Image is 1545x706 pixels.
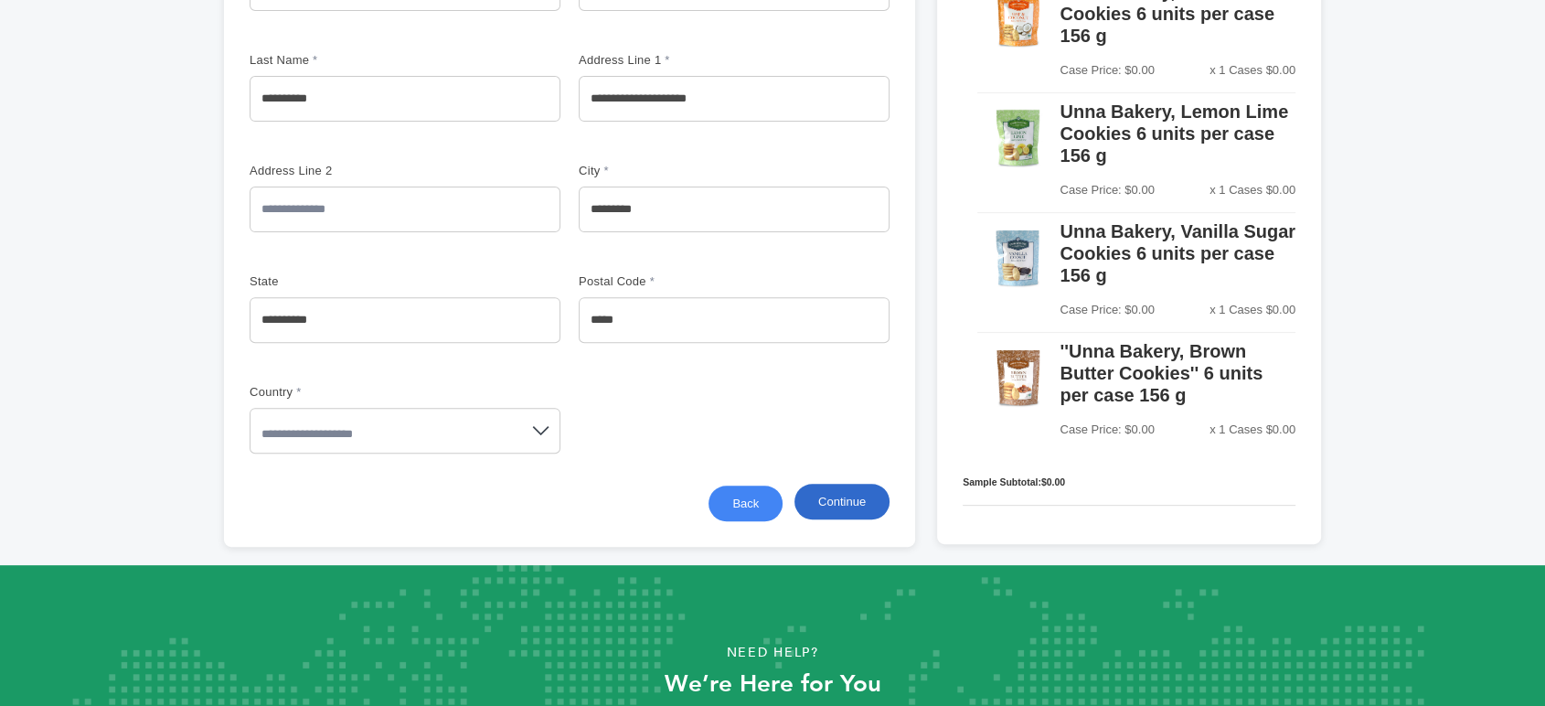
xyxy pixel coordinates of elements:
strong: $0.00 [1041,476,1065,487]
span: x 1 Cases $0.00 [1209,179,1295,201]
label: Address Line 2 [250,162,378,181]
strong: We’re Here for You [665,668,881,701]
h5: ''Unna Bakery, Brown Butter Cookies'' 6 units per case 156 g [1060,340,1295,413]
label: Country [250,383,378,402]
span: Case Price: $0.00 [1060,419,1154,441]
label: Address Line 1 [579,51,707,70]
button: Back [709,486,783,521]
label: Last Name [250,51,378,70]
label: City [579,162,707,181]
h5: Unna Bakery, Vanilla Sugar Cookies 6 units per case 156 g [1060,220,1295,294]
label: Postal Code [579,273,707,292]
span: Case Price: $0.00 [1060,299,1154,321]
span: Case Price: $0.00 [1060,59,1154,81]
p: Need Help? [78,639,1468,667]
span: x 1 Cases $0.00 [1209,299,1295,321]
span: Case Price: $0.00 [1060,179,1154,201]
button: Continue [794,484,890,519]
span: x 1 Cases $0.00 [1209,419,1295,441]
label: State [250,273,378,292]
span: x 1 Cases $0.00 [1209,59,1295,81]
div: Sample Subtotal: [963,475,1295,490]
h5: Unna Bakery, Lemon Lime Cookies 6 units per case 156 g [1060,101,1295,174]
